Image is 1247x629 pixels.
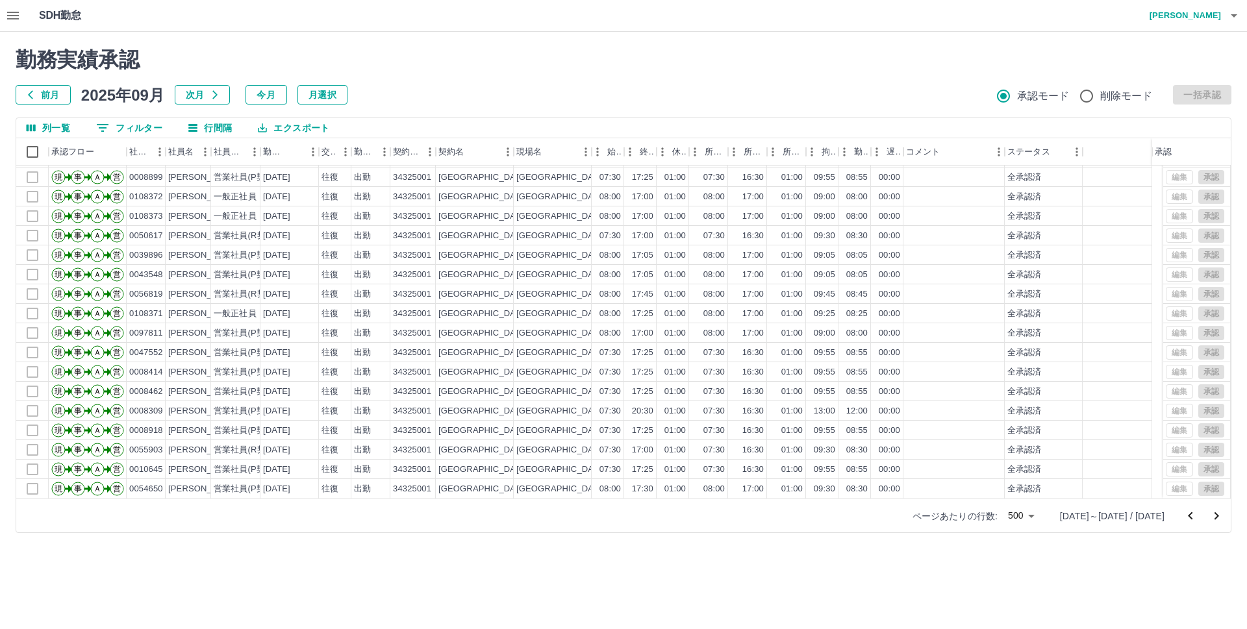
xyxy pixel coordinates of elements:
div: 承認フロー [51,138,94,166]
text: Ａ [94,309,101,318]
div: 08:00 [599,327,621,339]
div: 出勤 [354,171,371,184]
div: 34325001 [393,288,431,301]
div: [GEOGRAPHIC_DATA] [438,327,528,339]
div: [DATE] [263,171,290,184]
text: 現 [55,231,62,240]
div: 08:00 [703,327,725,339]
h5: 2025年09月 [81,85,164,105]
div: 07:30 [703,347,725,359]
div: 出勤 [354,249,371,262]
div: 08:00 [703,249,725,262]
div: 所定休憩 [767,138,806,166]
div: 08:55 [846,171,868,184]
div: 遅刻等 [887,138,901,166]
div: [PERSON_NAME] [168,210,239,223]
button: メニュー [150,142,170,162]
div: 0047552 [129,347,163,359]
button: 月選択 [297,85,347,105]
div: 01:00 [664,230,686,242]
text: Ａ [94,328,101,338]
div: 一般正社員 [214,210,257,223]
button: 前月 [16,85,71,105]
div: 現場名 [516,138,542,166]
div: 17:00 [742,210,764,223]
text: Ａ [94,270,101,279]
div: 0056819 [129,288,163,301]
div: 01:00 [664,210,686,223]
div: 09:45 [814,288,835,301]
div: [GEOGRAPHIC_DATA] [438,288,528,301]
text: 事 [74,290,82,299]
div: 07:30 [599,230,621,242]
div: 全承認済 [1007,347,1042,359]
div: 所定終業 [744,138,764,166]
text: 事 [74,173,82,182]
div: 08:00 [703,191,725,203]
div: 社員名 [168,138,194,166]
div: 17:00 [632,210,653,223]
div: 往復 [321,327,338,339]
div: 08:00 [703,308,725,320]
div: [GEOGRAPHIC_DATA] [438,269,528,281]
div: 拘束 [806,138,838,166]
div: 08:00 [846,191,868,203]
div: 出勤 [354,191,371,203]
text: 営 [113,173,121,182]
div: 17:45 [632,288,653,301]
div: [PERSON_NAME] [168,230,239,242]
div: 16:30 [742,230,764,242]
div: 所定開始 [705,138,725,166]
div: [GEOGRAPHIC_DATA] [438,230,528,242]
div: 現場名 [514,138,592,166]
div: 01:00 [781,191,803,203]
div: 営業社員(R契約) [214,288,277,301]
div: 往復 [321,288,338,301]
div: 01:00 [781,230,803,242]
div: 01:00 [781,347,803,359]
text: Ａ [94,173,101,182]
div: 01:00 [781,171,803,184]
div: 17:00 [742,288,764,301]
text: Ａ [94,192,101,201]
div: 往復 [321,347,338,359]
div: 01:00 [781,210,803,223]
div: [DATE] [263,210,290,223]
div: 承認 [1155,138,1172,166]
text: 事 [74,251,82,260]
button: メニュー [576,142,596,162]
text: 営 [113,270,121,279]
div: [PERSON_NAME] [168,308,239,320]
div: [DATE] [263,327,290,339]
button: 行間隔 [178,118,242,138]
div: 01:00 [664,327,686,339]
div: 全承認済 [1007,269,1042,281]
button: メニュー [989,142,1009,162]
div: 営業社員(P契約) [214,269,277,281]
div: 34325001 [393,249,431,262]
div: 08:55 [846,347,868,359]
div: 08:00 [703,288,725,301]
text: Ａ [94,348,101,357]
div: [GEOGRAPHIC_DATA][PERSON_NAME]学校給食ｾﾝﾀｰ [516,347,729,359]
div: 休憩 [672,138,686,166]
div: 17:25 [632,171,653,184]
div: 07:30 [703,230,725,242]
div: [GEOGRAPHIC_DATA][PERSON_NAME]学校給食ｾﾝﾀｰ [516,327,729,339]
div: 終業 [640,138,654,166]
div: 営業社員(R契約) [214,230,277,242]
div: 09:30 [814,230,835,242]
div: 0008899 [129,171,163,184]
div: 営業社員(P契約) [214,327,277,339]
div: 08:05 [846,249,868,262]
div: 17:00 [742,249,764,262]
div: 社員区分 [211,138,260,166]
div: 出勤 [354,327,371,339]
div: 00:00 [879,308,900,320]
div: 34325001 [393,308,431,320]
div: 契約コード [390,138,436,166]
text: 現 [55,348,62,357]
div: 所定休憩 [783,138,803,166]
div: 17:25 [632,308,653,320]
text: Ａ [94,231,101,240]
